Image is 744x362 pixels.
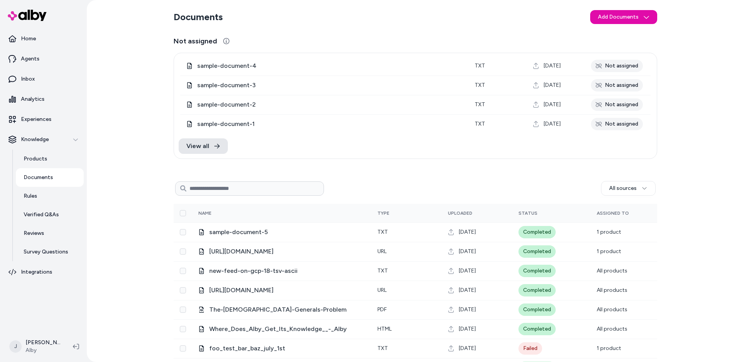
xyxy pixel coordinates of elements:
div: Failed [518,342,542,355]
img: alby Logo [8,10,46,21]
span: sample-document-3 [197,81,256,90]
button: Select row [180,229,186,235]
div: sample-document-5.txt [198,228,365,237]
span: Status [518,210,537,216]
span: new-feed-on-gcp-18-tsv-ascii [209,266,298,276]
p: Home [21,35,36,43]
a: Products [16,150,84,168]
div: foo_test_bar_baz_july_1st.txt [198,344,365,353]
span: txt [377,267,388,274]
p: Survey Questions [24,248,68,256]
button: Select row [180,345,186,352]
span: txt [377,229,388,235]
span: sample-document-1 [197,119,255,129]
span: [DATE] [544,101,561,109]
span: [DATE] [459,228,476,236]
span: Assigned To [597,210,629,216]
span: All products [597,326,627,332]
div: Not assigned [591,98,643,111]
span: [DATE] [459,306,476,314]
button: Select row [180,248,186,255]
div: sample-document-1.txt [186,119,462,129]
span: Alby [26,346,60,354]
span: Uploaded [448,210,472,216]
h2: Documents [174,11,223,23]
span: Not assigned [174,36,217,47]
span: All products [597,287,627,293]
span: txt [475,62,485,69]
div: Where_Does_Alby_Get_Its_Knowledge__-_Alby.html [198,324,365,334]
div: Completed [518,284,556,296]
div: sample-document-2.txt [186,100,462,109]
div: Not assigned [591,79,643,91]
button: Select row [180,307,186,313]
button: All sources [601,181,656,196]
p: Verified Q&As [24,211,59,219]
span: 1 product [597,229,621,235]
span: All products [597,306,627,313]
button: Select all [180,210,186,216]
button: Select row [180,287,186,293]
button: Knowledge [3,130,84,149]
a: Reviews [16,224,84,243]
p: [PERSON_NAME] [26,339,60,346]
a: Home [3,29,84,48]
span: txt [475,82,485,88]
div: new-feed-on-gcp-18-tsv-ascii.txt [198,266,365,276]
a: Integrations [3,263,84,281]
span: [DATE] [544,62,561,70]
span: [DATE] [544,120,561,128]
a: Documents [16,168,84,187]
span: [DATE] [459,267,476,275]
p: Analytics [21,95,45,103]
p: Reviews [24,229,44,237]
span: J [9,340,22,353]
button: Select row [180,326,186,332]
span: sample-document-2 [197,100,256,109]
span: URL [377,287,387,293]
div: Completed [518,245,556,258]
span: The-[DEMOGRAPHIC_DATA]-Generals-Problem [209,305,346,314]
p: Agents [21,55,40,63]
button: J[PERSON_NAME]Alby [5,334,67,359]
p: Rules [24,192,37,200]
span: [DATE] [459,286,476,294]
span: html [377,326,392,332]
a: Experiences [3,110,84,129]
span: pdf [377,306,387,313]
span: [DATE] [459,325,476,333]
a: View all [179,138,228,154]
div: sample-document-3.txt [186,81,462,90]
span: foo_test_bar_baz_july_1st [209,344,285,353]
p: Products [24,155,47,163]
div: Name [198,210,257,216]
p: Integrations [21,268,52,276]
button: Select row [180,268,186,274]
div: Completed [518,226,556,238]
button: Add Documents [590,10,657,24]
div: Completed [518,323,556,335]
span: [DATE] [459,345,476,352]
span: All products [597,267,627,274]
div: Completed [518,303,556,316]
div: 64d0b43a-afdf-5086-b93a-0306ebe920fe.html [198,247,365,256]
span: txt [377,345,388,352]
span: [URL][DOMAIN_NAME] [209,286,274,295]
div: Completed [518,265,556,277]
span: 1 product [597,345,621,352]
span: Type [377,210,389,216]
span: 1 product [597,248,621,255]
div: The-Byzantine-Generals-Problem.pdf [198,305,365,314]
a: Agents [3,50,84,68]
span: txt [475,121,485,127]
a: Survey Questions [16,243,84,261]
p: Documents [24,174,53,181]
div: cfd95cb2-bd48-5883-bf59-4ae95ac8a016.html [198,286,365,295]
a: Inbox [3,70,84,88]
p: Knowledge [21,136,49,143]
span: All sources [609,184,637,192]
div: Not assigned [591,60,643,72]
p: Inbox [21,75,35,83]
div: sample-document-4.txt [186,61,462,71]
span: [DATE] [459,248,476,255]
